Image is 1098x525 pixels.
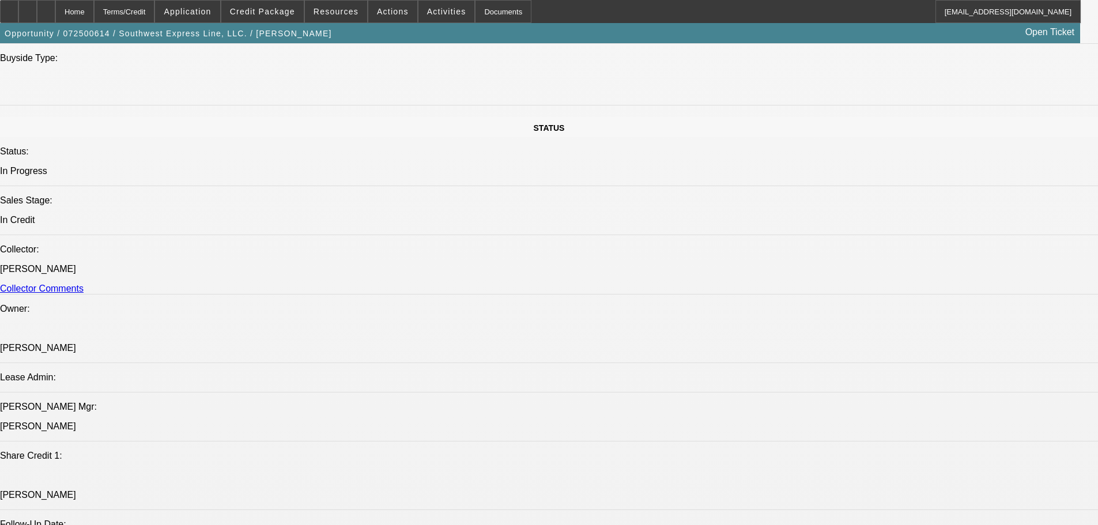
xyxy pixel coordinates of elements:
button: Resources [305,1,367,22]
span: Application [164,7,211,16]
span: Credit Package [230,7,295,16]
button: Actions [368,1,417,22]
span: Activities [427,7,466,16]
span: STATUS [534,123,565,133]
span: Opportunity / 072500614 / Southwest Express Line, LLC. / [PERSON_NAME] [5,29,332,38]
span: Actions [377,7,409,16]
button: Credit Package [221,1,304,22]
a: Open Ticket [1021,22,1079,42]
button: Activities [418,1,475,22]
button: Application [155,1,220,22]
span: Resources [314,7,359,16]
